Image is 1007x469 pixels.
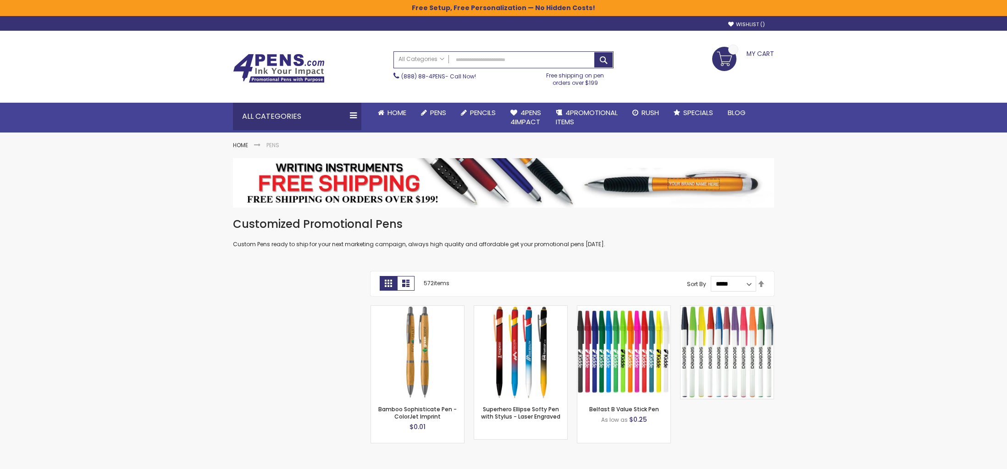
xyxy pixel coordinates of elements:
[481,405,560,420] a: Superhero Ellipse Softy Pen with Stylus - Laser Engraved
[380,276,397,291] strong: Grid
[537,68,614,87] div: Free shipping on pen orders over $199
[233,217,774,232] h1: Customized Promotional Pens
[401,72,476,80] span: - Call Now!
[378,405,457,420] a: Bamboo Sophisticate Pen - ColorJet Imprint
[666,103,720,123] a: Specials
[687,280,706,287] label: Sort By
[470,108,496,117] span: Pencils
[424,279,434,287] span: 572
[454,103,503,123] a: Pencils
[409,422,426,431] span: $0.01
[430,108,446,117] span: Pens
[589,405,659,413] a: Belfast B Value Stick Pen
[233,217,774,248] div: Custom Pens ready to ship for your next marketing campaign, always high quality and affordable ge...
[720,103,753,123] a: Blog
[683,108,713,117] span: Specials
[394,52,449,67] a: All Categories
[414,103,454,123] a: Pens
[401,72,445,80] a: (888) 88-4PENS
[398,55,444,63] span: All Categories
[577,306,670,399] img: Belfast B Value Stick Pen
[233,54,325,83] img: 4Pens Custom Pens and Promotional Products
[371,103,414,123] a: Home
[266,141,279,149] strong: Pens
[548,103,625,132] a: 4PROMOTIONALITEMS
[556,108,618,127] span: 4PROMOTIONAL ITEMS
[424,276,449,291] p: items
[629,415,647,424] span: $0.25
[728,21,765,28] a: Wishlist
[728,108,746,117] span: Blog
[503,103,548,132] a: 4Pens4impact
[510,108,541,127] span: 4Pens 4impact
[681,305,774,313] a: Belfast Value Stick Pen
[625,103,666,123] a: Rush
[601,416,628,424] span: As low as
[371,305,464,313] a: Bamboo Sophisticate Pen - ColorJet Imprint
[233,103,361,130] div: All Categories
[642,108,659,117] span: Rush
[233,158,774,208] img: Pens
[371,306,464,399] img: Bamboo Sophisticate Pen - ColorJet Imprint
[474,306,567,399] img: Superhero Ellipse Softy Pen with Stylus - Laser Engraved
[681,306,774,399] img: Belfast Value Stick Pen
[233,141,248,149] a: Home
[474,305,567,313] a: Superhero Ellipse Softy Pen with Stylus - Laser Engraved
[387,108,406,117] span: Home
[577,305,670,313] a: Belfast B Value Stick Pen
